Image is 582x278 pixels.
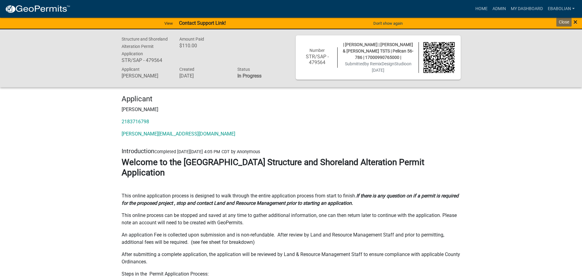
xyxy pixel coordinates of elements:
[179,20,226,26] strong: Contact Support Link!
[122,231,461,246] p: An application Fee is collected upon submission and is non-refundable. After review by Land and R...
[179,73,228,79] h6: [DATE]
[122,251,461,265] p: After submitting a complete application, the application will be reviewed by Land & Resource Mana...
[122,147,461,155] h5: Introduction
[122,131,235,137] a: [PERSON_NAME][EMAIL_ADDRESS][DOMAIN_NAME]
[490,3,508,15] a: Admin
[122,106,461,113] p: [PERSON_NAME]
[122,95,461,103] h4: Applicant
[122,67,140,72] span: Applicant
[473,3,490,15] a: Home
[122,73,170,79] h6: [PERSON_NAME]
[556,18,572,27] div: Close
[122,119,149,125] a: 2183716798
[343,42,413,60] span: | [PERSON_NAME] | [PERSON_NAME] & [PERSON_NAME] TSTS | Pelican 56-786 | 17000990765000 |
[122,192,461,207] p: This online application process is designed to walk through the entire application process from s...
[154,149,260,154] span: Completed [DATE][DATE] 4:05 PM CDT by Anonymous
[545,3,577,15] a: ebabolian
[122,37,168,56] span: Structure and Shoreland Alteration Permit Application
[345,61,412,73] span: Submitted on [DATE]
[508,3,545,15] a: My Dashboard
[162,18,175,28] a: View
[179,37,204,42] span: Amount Paid
[122,212,461,226] p: This online process can be stopped and saved at any time to gather additional information, one ca...
[371,18,405,28] button: Don't show again
[122,157,424,178] strong: Welcome to the [GEOGRAPHIC_DATA] Structure and Shoreland Alteration Permit Application
[237,73,262,79] strong: In Progress
[573,18,577,26] button: Close
[423,42,455,73] img: QR code
[364,61,407,66] span: by RemixDesignStudio
[122,193,459,206] strong: If there is any question on if a permit is required for the proposed project , stop and contact L...
[237,67,250,72] span: Status
[179,43,228,49] h6: $110.00
[122,57,170,63] h6: STR/SAP - 479564
[122,270,461,278] p: Steps in the Permit Application Process:
[302,54,333,65] h6: STR/SAP - 479564
[573,18,577,26] span: ×
[309,48,325,53] span: Number
[179,67,194,72] span: Created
